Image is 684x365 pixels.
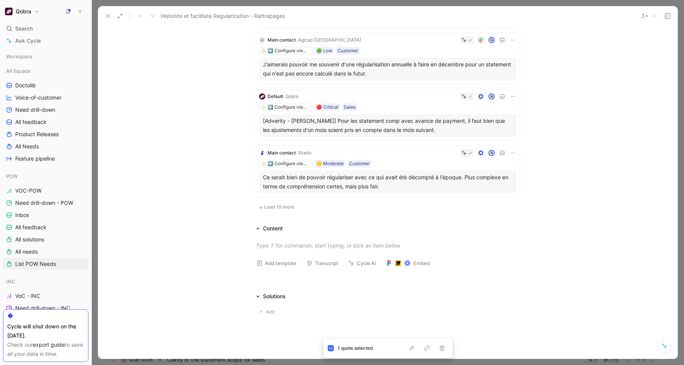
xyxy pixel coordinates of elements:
[316,47,332,55] div: 🟢 Low
[3,197,88,209] a: Need drill-down - POW
[3,51,88,62] div: Workspace
[3,290,88,302] a: VoC - INC
[256,307,280,317] button: Add
[15,260,56,268] span: List POW Needs
[15,155,55,162] span: Feature pipeline
[3,104,88,116] a: Need drill-down
[489,94,494,99] img: avatar
[3,23,88,34] div: Search
[5,8,13,15] img: Qobra
[264,204,294,210] span: Load 10 more
[316,160,344,167] div: 🟡 Moderate
[15,130,59,138] span: Product Releases
[7,322,84,340] div: Cycle will shut down on the [DATE].
[268,93,283,99] span: Default
[259,150,265,156] img: logo
[256,203,297,212] button: Load 10 more
[3,258,88,270] a: List POW Needs
[15,82,36,89] span: Doctolib
[489,38,494,43] img: avatar
[344,103,356,111] div: Sales
[33,341,65,348] a: export guide
[3,302,88,314] a: Need drill-down - INC
[253,224,286,233] div: Content
[383,258,433,269] button: Embed
[15,224,46,231] span: All feedback
[268,47,310,55] div: *️⃣ Configure views / scopes
[16,8,31,15] h1: Qobra
[3,234,88,245] a: All solutions
[3,116,88,128] a: All feedback
[15,118,46,126] span: All feedback
[7,340,84,359] div: Check our to save all your data in time.
[345,258,380,269] button: Cycle AI
[3,6,41,17] button: QobraQobra
[15,187,42,195] span: VOC-POW
[3,153,88,164] a: Feature pipeline
[15,248,38,256] span: All needs
[338,47,358,55] div: Customer
[283,93,298,99] span: · Qobra
[15,199,73,207] span: Need drill-down - POW
[263,224,283,233] div: Content
[3,276,88,287] div: INC
[296,37,361,43] span: · Agicap [GEOGRAPHIC_DATA]
[15,106,55,114] span: Need drill-down
[15,236,44,243] span: All solutions
[15,143,39,150] span: All Needs
[3,246,88,257] a: All needs
[3,35,88,47] a: Ask Cycle
[268,103,310,111] div: *️⃣ Configure views / scopes
[266,308,277,316] span: Add
[263,116,513,135] div: [Adverity - [PERSON_NAME]] Pour les statement comp avec avance de payment, il faut bien que les a...
[15,24,33,33] span: Search
[161,11,285,21] span: Historize et facilitate Regularization - Rattrapages
[3,170,88,182] div: POW
[338,344,407,352] div: 1 quote selected
[253,292,289,301] div: Solutions
[3,170,88,270] div: POWVOC-POWNeed drill-down - POWInboxAll feedbackAll solutionsAll needsList POW Needs
[263,292,286,301] div: Solutions
[489,151,494,156] img: avatar
[15,304,70,312] span: Need drill-down - INC
[349,160,370,167] div: Customer
[296,150,311,156] span: · Skello
[6,172,18,180] span: POW
[259,93,265,100] img: logo
[15,36,41,45] span: Ask Cycle
[268,150,296,156] span: Main contact
[263,173,513,191] div: Ce serait bien de pouvoir régulariser avec ce qui avait été décompté à l'époque. Plus complexe en...
[3,185,88,196] a: VOC-POW
[6,67,30,75] span: All Squads
[3,92,88,103] a: Voice-of-customer
[263,60,513,78] div: J'aimerais pouvoir me souvenir d'une régularisation annuelle à faire en décembre pour un statemen...
[3,65,88,164] div: All SquadsDoctolibVoice-of-customerNeed drill-downAll feedbackProduct ReleasesAll NeedsFeature pi...
[15,211,29,219] span: Inbox
[303,258,342,269] button: Transcript
[3,80,88,91] a: Doctolib
[3,141,88,152] a: All Needs
[316,103,338,111] div: 🔴 Critical
[253,258,300,269] button: Add template
[3,209,88,221] a: Inbox
[6,278,15,285] span: INC
[3,65,88,77] div: All Squads
[3,222,88,233] a: All feedback
[259,37,265,43] div: M
[3,129,88,140] a: Product Releases
[15,292,40,300] span: VoC - INC
[6,53,32,60] span: Workspace
[268,160,310,167] div: *️⃣ Configure views / scopes
[268,37,296,43] span: Main contact
[15,94,61,101] span: Voice-of-customer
